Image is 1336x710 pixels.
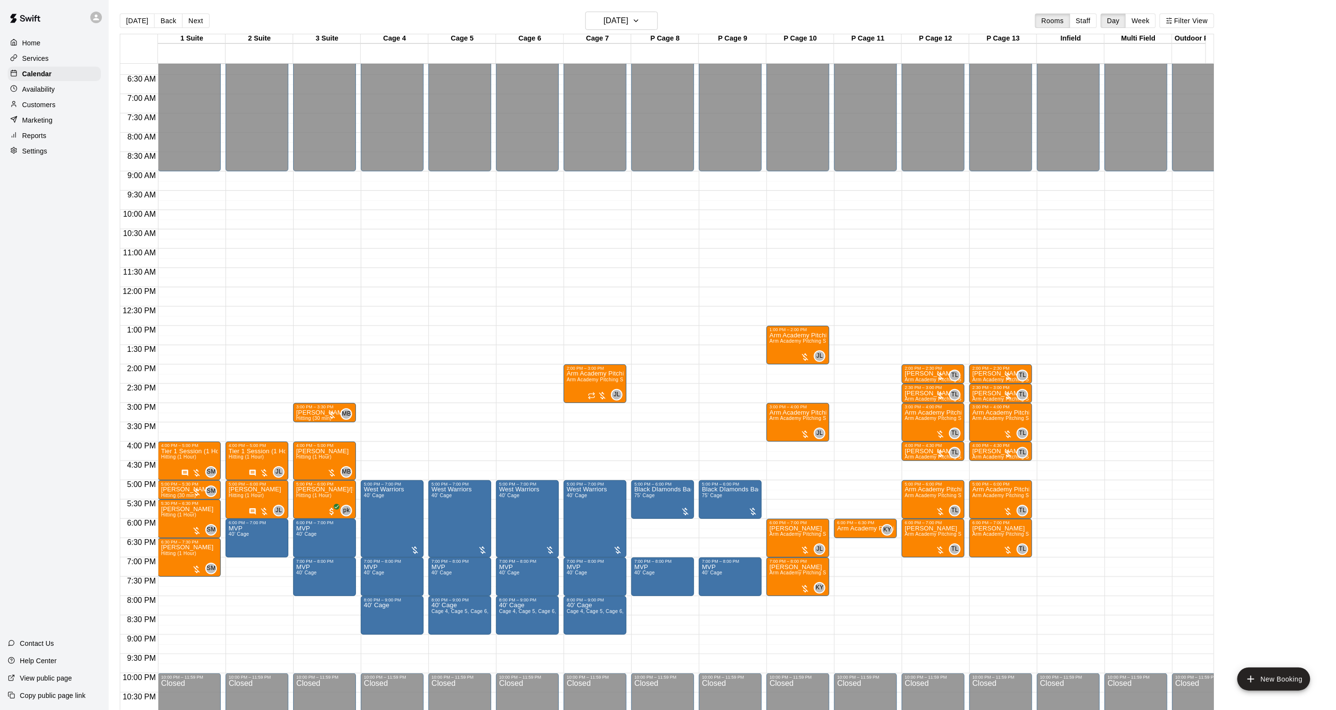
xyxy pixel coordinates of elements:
span: 6:30 AM [125,75,158,83]
span: JL [276,467,282,477]
a: Customers [8,97,101,112]
div: 5:00 PM – 6:00 PM [905,482,962,487]
div: Multi Field [1105,34,1172,43]
div: 7:00 PM – 8:00 PM: MVP [496,557,559,596]
div: 3:00 PM – 4:00 PM: Arm Academy Pitching Session 1 Hour [902,403,965,442]
div: Tyler Levine [949,505,961,516]
span: 3:00 PM [125,403,158,411]
div: 4:00 PM – 5:00 PM: Hitting (1 Hour) [293,442,356,480]
span: 40' Cage [296,570,316,575]
div: 8:00 PM – 9:00 PM: 40' Cage [564,596,626,635]
div: Settings [8,144,101,158]
div: 2:30 PM – 3:00 PM: Arm Academy Pitching Session 30 min - Pitching [969,384,1032,403]
div: 5:00 PM – 5:30 PM: Mike Rotanz [158,480,221,500]
div: 5:00 PM – 6:00 PM: Hitting (1 Hour) [226,480,288,519]
div: Infield [1037,34,1105,43]
div: 2:00 PM – 2:30 PM: Arm Academy Pitching Session 30 min - Pitching [902,364,965,384]
div: Reports [8,128,101,143]
span: Johnnie Larossa [818,428,825,439]
div: 5:00 PM – 6:00 PM: Arm Academy Pitching Session 1 Hour [969,480,1032,519]
div: 4:00 PM – 4:30 PM: Arm Academy Pitching Session 30 min - Pitching [969,442,1032,461]
div: 7:00 PM – 8:00 PM [702,559,759,564]
div: Johnnie Larossa [273,505,284,516]
div: 4:00 PM – 5:00 PM [161,443,218,448]
span: 40' Cage [567,493,587,498]
button: [DATE] [120,14,155,28]
span: Tyler Levine [1021,447,1028,459]
div: 6:30 PM – 7:30 PM: Jack Hallam [158,538,221,577]
div: Kyle Young [814,582,825,594]
span: JL [817,429,823,438]
span: 8:00 AM [125,133,158,141]
div: 2 Suite [226,34,293,43]
div: 5:30 PM – 6:30 PM: Hank Hallam [158,500,221,538]
div: 4:00 PM – 5:00 PM [296,443,353,448]
span: Arm Academy Pitching Session 30 min - Pitching [972,454,1084,459]
span: Steve Malvagna [209,563,217,574]
div: 3 Suite [293,34,361,43]
div: 5:00 PM – 7:00 PM: West Warriors [361,480,424,557]
div: Tyler Levine [1017,543,1028,555]
div: 5:00 PM – 5:30 PM [161,482,218,487]
span: TL [1019,390,1026,400]
div: Outdoor Pitching 1 [1172,34,1240,43]
span: Johnnie Larossa [277,466,284,478]
span: JL [817,351,823,361]
svg: Has notes [249,469,256,477]
span: Hitting (1 Hour) [296,493,331,498]
p: Copy public page link [20,691,85,700]
div: 2:00 PM – 2:30 PM: Arm Academy Pitching Session 30 min - Pitching [969,364,1032,384]
div: Johnnie Larossa [814,350,825,362]
div: 2:30 PM – 3:00 PM: Arm Academy Pitching Session 30 min - Pitching [902,384,965,403]
span: Tyler Levine [953,447,961,459]
span: 11:00 AM [121,249,158,257]
div: 6:00 PM – 7:00 PM: MVP [293,519,356,557]
div: 6:00 PM – 7:00 PM [905,520,962,525]
div: 7:00 PM – 8:00 PM [499,559,556,564]
span: TL [1019,371,1026,380]
div: 2:00 PM – 2:30 PM [905,366,962,371]
span: Tyler Levine [1021,428,1028,439]
span: Arm Academy Pitching Session 1 Hour - Pitching [972,493,1084,498]
div: 3:00 PM – 4:00 PM: Arm Academy Pitching Session 1 Hour [969,403,1032,442]
div: Marketing [8,113,101,127]
div: 2:30 PM – 3:00 PM [972,385,1029,390]
span: SM [207,487,216,496]
div: Availability [8,82,101,97]
div: 4:00 PM – 5:00 PM: Tier 1 Session (1 Hour) [226,442,288,480]
div: P Cage 13 [969,34,1037,43]
button: Rooms [1035,14,1070,28]
div: 3:00 PM – 4:00 PM: Arm Academy Pitching Session 1 Hour [767,403,829,442]
span: Steve Malvagna [209,466,217,478]
div: 8:00 PM – 9:00 PM: 40' Cage [496,596,559,635]
span: TL [952,429,959,438]
span: Hitting (1 Hour) [228,493,264,498]
div: Tyler Levine [949,447,961,459]
div: 2:00 PM – 2:30 PM [972,366,1029,371]
div: Johnnie Larossa [814,428,825,439]
span: SM [207,564,216,573]
div: Johnnie Larossa [814,543,825,555]
span: 7:00 PM [125,557,158,566]
span: TL [1019,544,1026,554]
div: 3:00 PM – 4:00 PM [905,404,962,409]
div: P Cage 9 [699,34,767,43]
span: MB [342,467,351,477]
div: 6:00 PM – 7:00 PM [228,520,285,525]
div: 6:00 PM – 7:00 PM: Arm Academy Pitching Session 1 Hour - Pitching [969,519,1032,557]
div: Cage 6 [496,34,564,43]
button: Next [182,14,209,28]
span: Hitting (1 Hour) [228,454,264,459]
a: Home [8,36,101,50]
p: Home [22,38,41,48]
span: TL [1019,448,1026,458]
div: P Cage 8 [631,34,699,43]
span: All customers have paid [327,507,337,516]
div: Steve Malvagna [205,524,217,536]
span: 10:00 AM [121,210,158,218]
div: 2:00 PM – 3:00 PM [567,366,624,371]
span: 7:00 AM [125,94,158,102]
span: Steve Malvagna [209,486,217,497]
div: Tyler Levine [949,389,961,401]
